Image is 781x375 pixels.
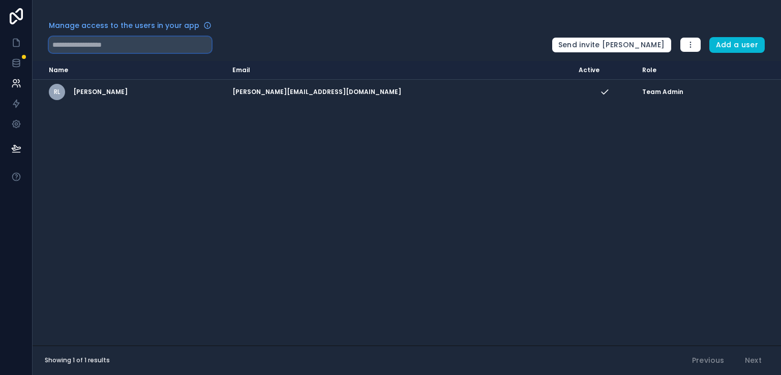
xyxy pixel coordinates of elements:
th: Name [33,61,226,80]
button: Send invite [PERSON_NAME] [552,37,672,53]
th: Email [226,61,573,80]
span: Manage access to the users in your app [49,20,199,30]
th: Active [573,61,636,80]
span: [PERSON_NAME] [73,88,128,96]
button: Add a user [709,37,765,53]
a: Manage access to the users in your app [49,20,212,30]
td: [PERSON_NAME][EMAIL_ADDRESS][DOMAIN_NAME] [226,80,573,105]
span: Team Admin [642,88,683,96]
div: scrollable content [33,61,781,346]
span: Showing 1 of 1 results [45,356,110,364]
th: Role [636,61,738,80]
span: RL [54,88,60,96]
